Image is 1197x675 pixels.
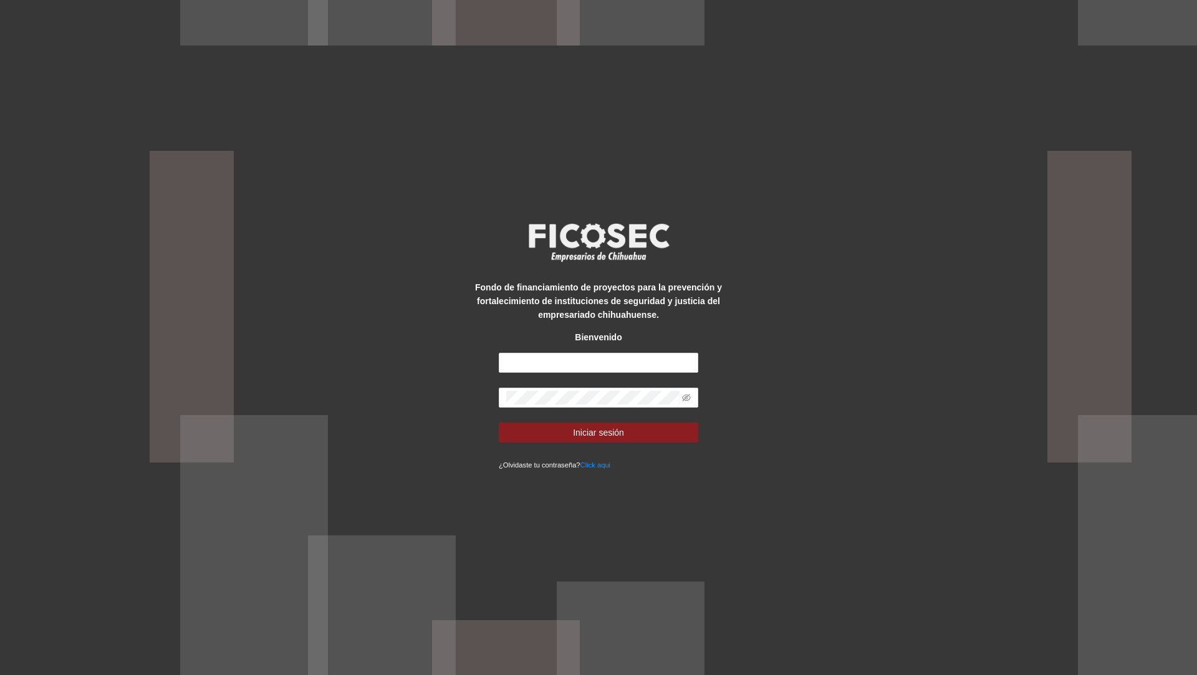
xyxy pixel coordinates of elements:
strong: Fondo de financiamiento de proyectos para la prevención y fortalecimiento de instituciones de seg... [475,282,722,320]
img: logo [521,219,676,266]
small: ¿Olvidaste tu contraseña? [499,461,610,469]
span: Iniciar sesión [573,426,624,439]
a: Click aqui [580,461,611,469]
span: eye-invisible [682,393,691,402]
strong: Bienvenido [575,332,622,342]
button: Iniciar sesión [499,423,698,443]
